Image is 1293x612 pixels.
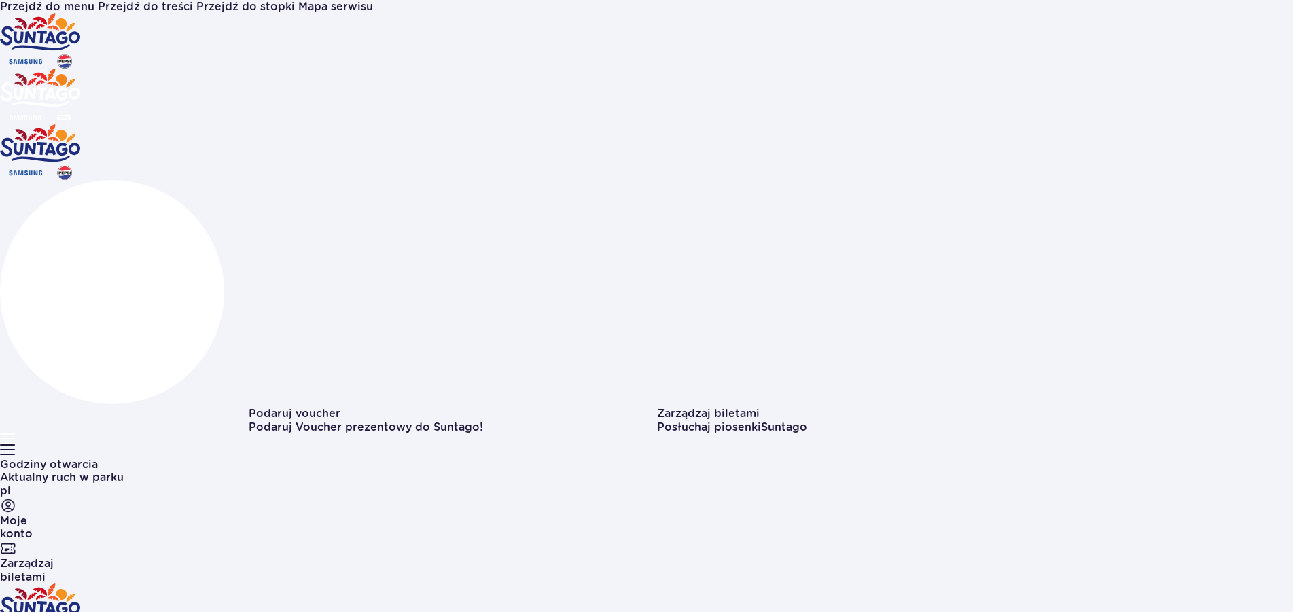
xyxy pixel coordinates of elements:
[249,407,340,420] a: Podaruj voucher
[657,421,807,433] button: Posłuchaj piosenkiSuntago
[657,420,807,433] span: Posłuchaj piosenki
[761,420,807,433] span: Suntago
[249,420,483,433] a: Podaruj Voucher prezentowy do Suntago!
[657,407,760,420] a: Zarządzaj biletami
